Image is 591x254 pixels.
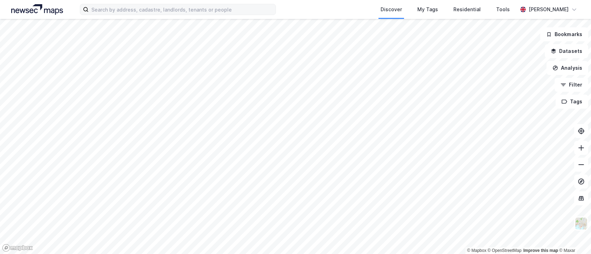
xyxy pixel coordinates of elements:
[453,5,481,14] div: Residential
[89,4,276,15] input: Search by address, cadastre, landlords, tenants or people
[381,5,402,14] div: Discover
[496,5,510,14] div: Tools
[11,4,63,15] img: logo.a4113a55bc3d86da70a041830d287a7e.svg
[417,5,438,14] div: My Tags
[529,5,569,14] div: [PERSON_NAME]
[556,220,591,254] iframe: Chat Widget
[556,220,591,254] div: Kontrollprogram for chat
